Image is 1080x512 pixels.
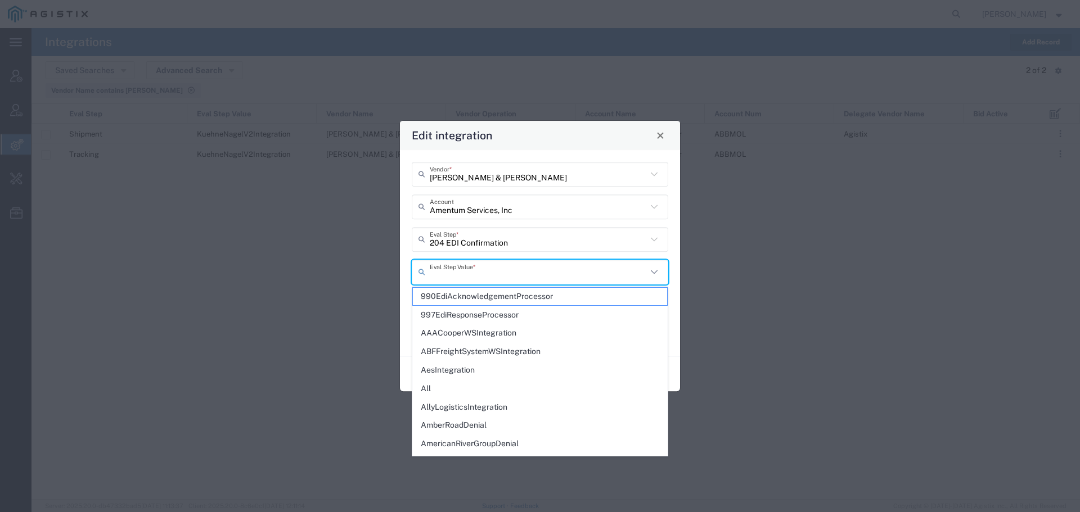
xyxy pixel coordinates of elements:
[413,435,667,452] span: AmericanRiverGroupDenial
[413,416,667,434] span: AmberRoadDenial
[413,324,667,342] span: AAACooperWSIntegration
[413,454,667,471] span: ApcAirportIntegration
[413,288,667,305] span: 990EdiAcknowledgementProcessor
[413,361,667,379] span: AesIntegration
[413,398,667,416] span: AllyLogisticsIntegration
[413,343,667,360] span: ABFFreightSystemWSIntegration
[652,128,668,143] button: Close
[413,380,667,397] span: All
[412,127,492,143] h4: Edit integration
[413,306,667,324] span: 997EdiResponseProcessor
